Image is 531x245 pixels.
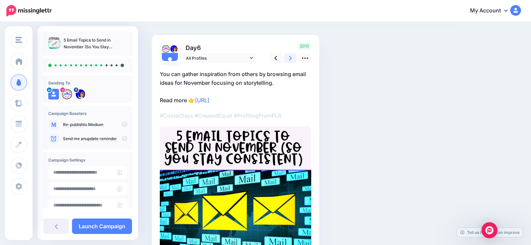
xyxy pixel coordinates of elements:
[162,45,170,53] img: 271399060_512266736676214_6932740084696221592_n-bsa113597.jpg
[48,89,59,100] img: user_default_image.png
[15,37,22,43] img: menu.png
[160,70,311,105] p: You can gather inspiration from others by browsing email ideas for November focusing on storytell...
[75,89,86,100] img: 168342374_104798005050928_8151891079946304445_n-bsa116951.png
[481,222,497,238] div: Open Intercom Messenger
[64,37,127,50] p: 5 Email Topics to Send in November (So You Stay Consistent)
[63,136,127,142] p: Send me an
[85,136,117,141] a: update reminder
[186,55,248,62] span: All Profiles
[62,89,72,100] img: 271399060_512266736676214_6932740084696221592_n-bsa113597.jpg
[457,228,523,237] a: Tell us how we can improve
[6,5,52,16] img: Missinglettr
[183,53,256,63] a: All Profiles
[160,111,311,120] p: #CoolerDays #CreatedEqual #ProfitingFromPLR
[48,111,127,116] h4: Campaign Boosters
[63,122,127,128] p: to Medium
[197,44,201,51] span: 6
[463,3,521,19] a: My Account
[48,80,127,85] h4: Sending To
[48,158,127,163] h4: Campaign Settings
[170,45,178,53] img: 168342374_104798005050928_8151891079946304445_n-bsa116951.png
[183,43,257,53] p: Day
[162,53,178,69] img: user_default_image.png
[48,37,60,49] img: 718719b311a9e24212f25eafd4c1a39c_thumb.jpg
[195,97,209,104] a: [URL]
[63,122,83,127] a: Re-publish
[298,43,311,50] span: 2010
